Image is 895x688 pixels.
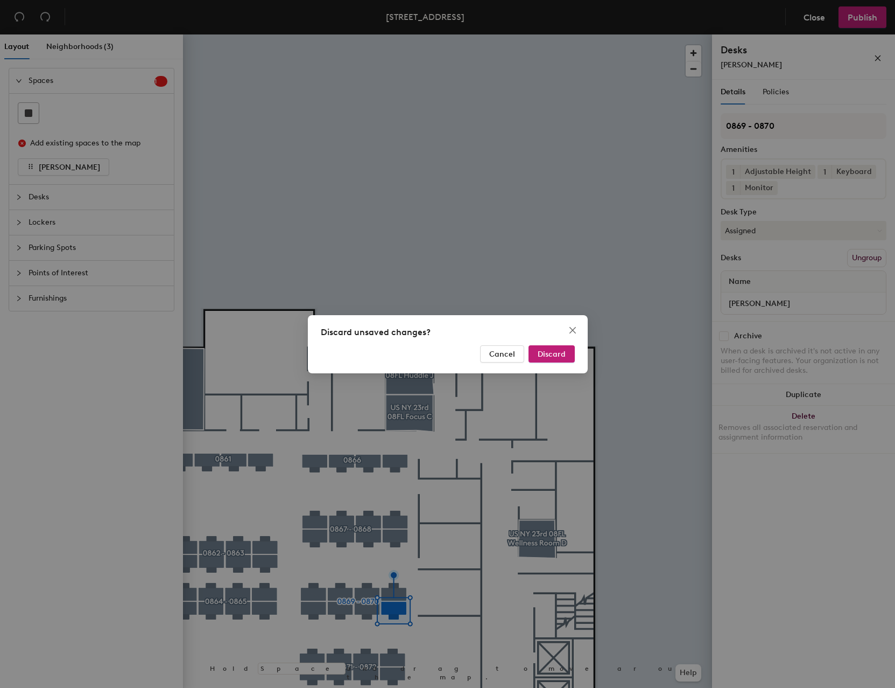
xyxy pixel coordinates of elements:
button: Cancel [480,345,524,363]
span: Discard [538,349,566,358]
button: Close [564,322,581,339]
span: Cancel [489,349,515,358]
button: Discard [528,345,575,363]
span: close [568,326,577,335]
span: Close [564,326,581,335]
div: Discard unsaved changes? [321,326,575,339]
